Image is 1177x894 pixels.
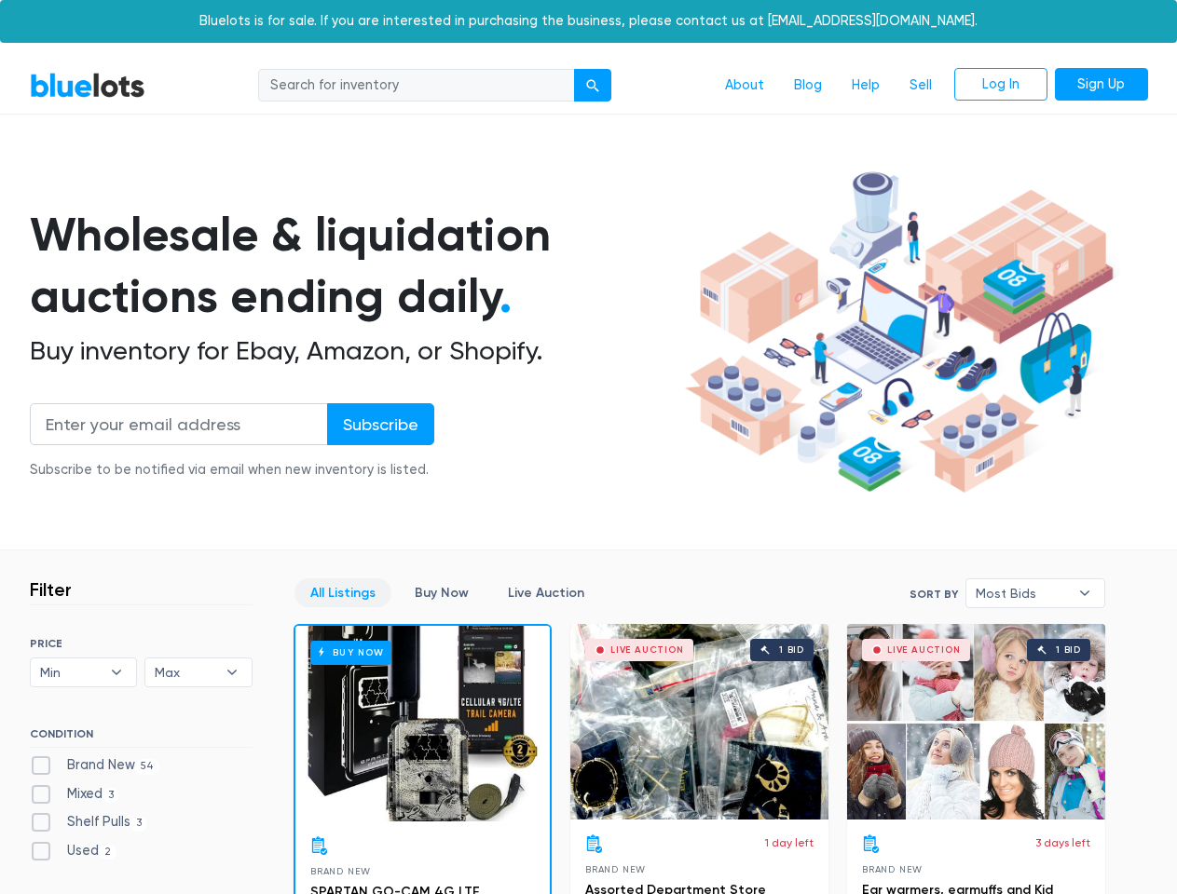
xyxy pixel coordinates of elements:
p: 3 days left [1035,834,1090,851]
div: Live Auction [610,645,684,655]
b: ▾ [212,658,252,686]
span: . [500,268,512,324]
span: Max [155,658,216,686]
a: Sell [895,68,947,103]
a: Live Auction 1 bid [570,624,828,819]
span: Brand New [862,864,923,874]
label: Brand New [30,755,160,776]
span: 2 [99,845,117,860]
label: Shelf Pulls [30,812,148,833]
label: Mixed [30,784,120,805]
a: Sign Up [1055,68,1148,102]
input: Subscribe [327,403,434,445]
input: Search for inventory [258,69,575,102]
a: Help [837,68,895,103]
span: Brand New [585,864,646,874]
label: Sort By [910,586,958,603]
h3: Filter [30,578,72,601]
span: Most Bids [976,579,1069,607]
p: 1 day left [765,834,814,851]
label: Used [30,841,117,861]
h6: PRICE [30,637,253,650]
a: All Listings [294,578,391,607]
h2: Buy inventory for Ebay, Amazon, or Shopify. [30,335,678,367]
span: 54 [135,759,160,774]
div: 1 bid [779,645,804,655]
a: About [710,68,779,103]
b: ▾ [1065,579,1104,607]
h6: Buy Now [310,641,391,664]
span: 3 [103,788,120,803]
a: Blog [779,68,837,103]
h1: Wholesale & liquidation auctions ending daily [30,204,678,328]
span: Brand New [310,866,371,876]
span: 3 [130,817,148,832]
a: Buy Now [399,578,485,607]
div: Subscribe to be notified via email when new inventory is listed. [30,460,434,481]
div: 1 bid [1056,645,1081,655]
b: ▾ [97,658,136,686]
a: Buy Now [295,626,550,821]
a: Log In [954,68,1047,102]
img: hero-ee84e7d0318cb26816c560f6b4441b76977f77a177738b4e94f68c95b2b83dbb.png [678,163,1120,502]
span: Min [40,658,102,686]
a: Live Auction [492,578,600,607]
a: BlueLots [30,72,145,99]
div: Live Auction [887,645,961,655]
input: Enter your email address [30,403,328,445]
a: Live Auction 1 bid [847,624,1105,819]
h6: CONDITION [30,727,253,748]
